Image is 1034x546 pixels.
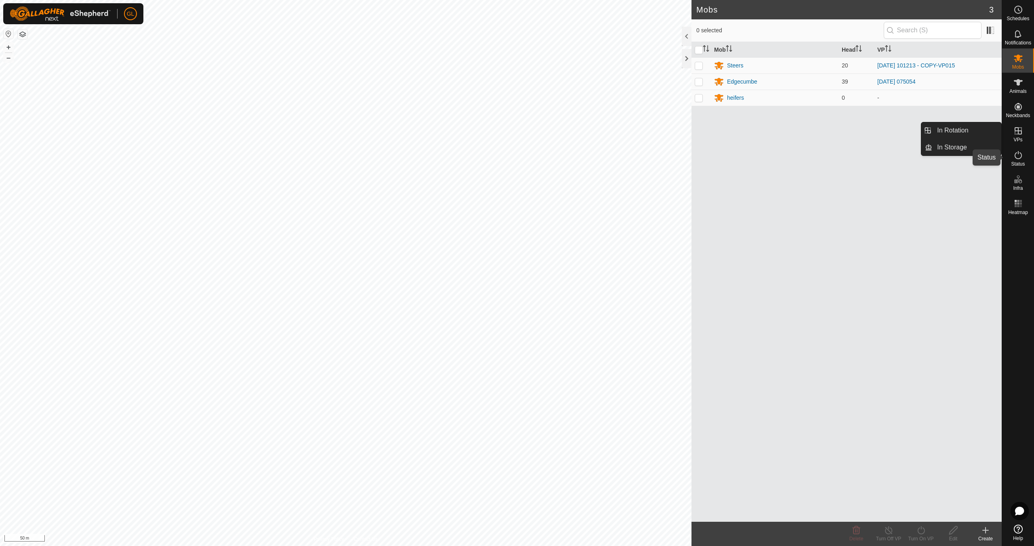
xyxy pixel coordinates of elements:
td: - [874,90,1002,106]
span: VPs [1013,137,1022,142]
p-sorticon: Activate to sort [703,46,709,53]
div: Edit [937,535,969,542]
div: Create [969,535,1002,542]
a: [DATE] 101213 - COPY-VP015 [877,62,955,69]
img: Gallagher Logo [10,6,111,21]
span: 20 [842,62,848,69]
button: – [4,53,13,63]
li: In Rotation [921,122,1001,139]
span: Mobs [1012,65,1024,69]
a: Contact Us [354,535,378,543]
input: Search (S) [884,22,981,39]
span: 39 [842,78,848,85]
span: Status [1011,162,1025,166]
th: Mob [711,42,839,58]
div: Edgecumbe [727,78,757,86]
p-sorticon: Activate to sort [885,46,891,53]
a: Help [1002,521,1034,544]
div: Turn On VP [905,535,937,542]
p-sorticon: Activate to sort [726,46,732,53]
span: Delete [849,536,864,542]
span: Notifications [1005,40,1031,45]
button: + [4,42,13,52]
span: Infra [1013,186,1023,191]
span: Schedules [1007,16,1029,21]
span: In Storage [937,143,967,152]
span: Help [1013,536,1023,541]
span: In Rotation [937,126,968,135]
a: In Storage [932,139,1001,155]
button: Reset Map [4,29,13,39]
li: In Storage [921,139,1001,155]
button: Map Layers [18,29,27,39]
th: Head [839,42,874,58]
div: heifers [727,94,744,102]
span: 0 selected [696,26,884,35]
th: VP [874,42,1002,58]
span: Neckbands [1006,113,1030,118]
span: Heatmap [1008,210,1028,215]
span: Animals [1009,89,1027,94]
a: In Rotation [932,122,1001,139]
a: Privacy Policy [314,535,344,543]
div: Steers [727,61,743,70]
div: Turn Off VP [872,535,905,542]
a: [DATE] 075054 [877,78,916,85]
p-sorticon: Activate to sort [855,46,862,53]
span: 3 [989,4,994,16]
h2: Mobs [696,5,989,15]
span: 0 [842,94,845,101]
span: GL [127,10,135,18]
